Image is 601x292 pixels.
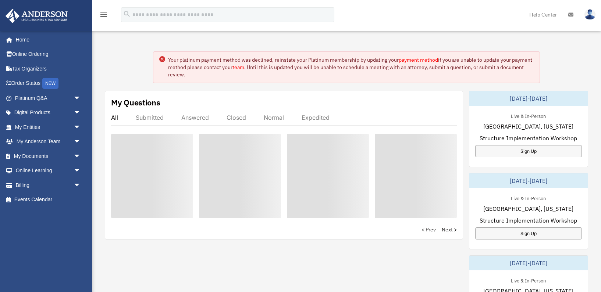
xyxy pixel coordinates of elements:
[136,114,164,121] div: Submitted
[5,149,92,163] a: My Documentsarrow_drop_down
[74,134,88,149] span: arrow_drop_down
[480,134,577,143] span: Structure Implementation Workshop
[5,163,92,178] a: Online Learningarrow_drop_down
[442,226,457,233] a: Next >
[5,32,88,47] a: Home
[469,173,588,188] div: [DATE]-[DATE]
[74,91,88,106] span: arrow_drop_down
[480,216,577,225] span: Structure Implementation Workshop
[74,120,88,135] span: arrow_drop_down
[74,163,88,179] span: arrow_drop_down
[5,47,92,62] a: Online Ordering
[74,105,88,120] span: arrow_drop_down
[99,10,108,19] i: menu
[505,194,552,202] div: Live & In-Person
[3,9,70,23] img: Anderson Advisors Platinum Portal
[5,105,92,120] a: Digital Productsarrow_drop_down
[5,76,92,91] a: Order StatusNEW
[469,256,588,270] div: [DATE]-[DATE]
[505,112,552,119] div: Live & In-Person
[302,114,330,121] div: Expedited
[111,114,118,121] div: All
[475,145,582,157] a: Sign Up
[422,226,436,233] a: < Prev
[232,64,244,71] a: team
[469,91,588,106] div: [DATE]-[DATE]
[483,204,573,213] span: [GEOGRAPHIC_DATA], [US_STATE]
[264,114,284,121] div: Normal
[5,120,92,134] a: My Entitiesarrow_drop_down
[5,91,92,105] a: Platinum Q&Aarrow_drop_down
[99,13,108,19] a: menu
[227,114,246,121] div: Closed
[5,61,92,76] a: Tax Organizers
[168,56,533,78] div: Your platinum payment method was declined, reinstate your Platinum membership by updating your if...
[111,97,160,108] div: My Questions
[505,276,552,284] div: Live & In-Person
[5,178,92,192] a: Billingarrow_drop_down
[181,114,209,121] div: Answered
[74,149,88,164] span: arrow_drop_down
[399,57,438,63] a: payment method
[74,178,88,193] span: arrow_drop_down
[475,227,582,239] a: Sign Up
[5,192,92,207] a: Events Calendar
[483,122,573,131] span: [GEOGRAPHIC_DATA], [US_STATE]
[5,134,92,149] a: My Anderson Teamarrow_drop_down
[123,10,131,18] i: search
[42,78,58,89] div: NEW
[584,9,595,20] img: User Pic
